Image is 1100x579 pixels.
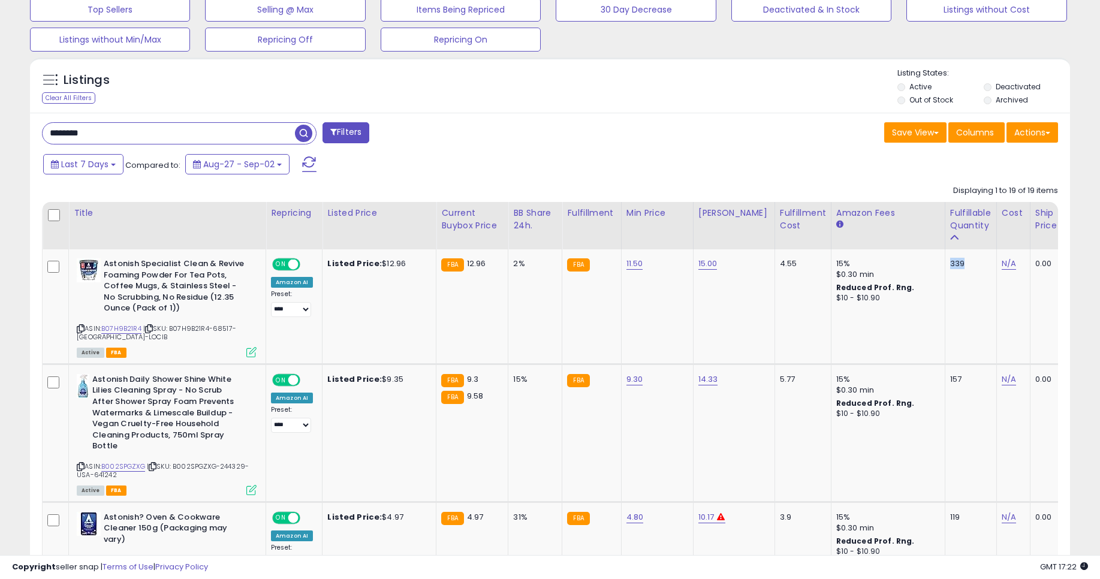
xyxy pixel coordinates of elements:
[626,511,644,523] a: 4.80
[567,374,589,387] small: FBA
[698,511,715,523] a: 10.17
[996,82,1041,92] label: Deactivated
[836,523,936,533] div: $0.30 min
[441,512,463,525] small: FBA
[327,258,427,269] div: $12.96
[271,530,313,541] div: Amazon AI
[299,512,318,523] span: OFF
[836,512,936,523] div: 15%
[513,374,553,385] div: 15%
[92,374,238,455] b: Astonish Daily Shower Shine White Lilies Cleaning Spray - No Scrub After Shower Spray Foam Preven...
[30,28,190,52] button: Listings without Min/Max
[101,324,141,334] a: B07H9B21R4
[953,185,1058,197] div: Displaying 1 to 19 of 19 items
[327,374,427,385] div: $9.35
[956,126,994,138] span: Columns
[273,375,288,385] span: ON
[836,258,936,269] div: 15%
[780,512,822,523] div: 3.9
[185,154,290,174] button: Aug-27 - Sep-02
[698,207,770,219] div: [PERSON_NAME]
[836,374,936,385] div: 15%
[77,374,257,494] div: ASIN:
[836,207,940,219] div: Amazon Fees
[273,512,288,523] span: ON
[948,122,1005,143] button: Columns
[780,374,822,385] div: 5.77
[836,269,936,280] div: $0.30 min
[74,207,261,219] div: Title
[698,373,718,385] a: 14.33
[1035,512,1055,523] div: 0.00
[327,373,382,385] b: Listed Price:
[299,375,318,385] span: OFF
[950,374,987,385] div: 157
[441,207,503,232] div: Current Buybox Price
[77,258,101,282] img: 41yBXSt08fL._SL40_.jpg
[884,122,947,143] button: Save View
[1040,561,1088,572] span: 2025-09-10 17:22 GMT
[836,398,915,408] b: Reduced Prof. Rng.
[626,207,688,219] div: Min Price
[1035,207,1059,232] div: Ship Price
[271,207,317,219] div: Repricing
[64,72,110,89] h5: Listings
[106,348,126,358] span: FBA
[155,561,208,572] a: Privacy Policy
[909,95,953,105] label: Out of Stock
[836,282,915,292] b: Reduced Prof. Rng.
[467,390,484,402] span: 9.58
[836,536,915,546] b: Reduced Prof. Rng.
[61,158,109,170] span: Last 7 Days
[205,28,365,52] button: Repricing Off
[996,95,1028,105] label: Archived
[909,82,932,92] label: Active
[271,406,313,433] div: Preset:
[467,511,484,523] span: 4.97
[381,28,541,52] button: Repricing On
[567,258,589,272] small: FBA
[626,258,643,270] a: 11.50
[327,511,382,523] b: Listed Price:
[43,154,123,174] button: Last 7 Days
[271,277,313,288] div: Amazon AI
[513,512,553,523] div: 31%
[467,258,486,269] span: 12.96
[323,122,369,143] button: Filters
[1035,258,1055,269] div: 0.00
[780,258,822,269] div: 4.55
[626,373,643,385] a: 9.30
[950,207,991,232] div: Fulfillable Quantity
[567,512,589,525] small: FBA
[836,409,936,419] div: $10 - $10.90
[42,92,95,104] div: Clear All Filters
[327,512,427,523] div: $4.97
[77,462,249,480] span: | SKU: B002SPGZXG-244329-USA-641242
[104,258,249,317] b: Astonish Specialist Clean & Revive Foaming Powder For Tea Pots, Coffee Mugs, & Stainless Steel - ...
[441,258,463,272] small: FBA
[836,385,936,396] div: $0.30 min
[12,562,208,573] div: seller snap | |
[897,68,1070,79] p: Listing States:
[125,159,180,171] span: Compared to:
[441,374,463,387] small: FBA
[327,207,431,219] div: Listed Price
[567,207,616,219] div: Fulfillment
[103,561,153,572] a: Terms of Use
[513,207,557,232] div: BB Share 24h.
[780,207,826,232] div: Fulfillment Cost
[1035,374,1055,385] div: 0.00
[327,258,382,269] b: Listed Price:
[271,290,313,317] div: Preset:
[299,260,318,270] span: OFF
[106,485,126,496] span: FBA
[1006,122,1058,143] button: Actions
[513,258,553,269] div: 2%
[441,391,463,404] small: FBA
[77,512,101,536] img: 41m5Qruk6fL._SL40_.jpg
[950,258,987,269] div: 339
[950,512,987,523] div: 119
[104,512,249,548] b: Astonish? Oven & Cookware Cleaner 150g (Packaging may vary)
[77,348,104,358] span: All listings currently available for purchase on Amazon
[1002,511,1016,523] a: N/A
